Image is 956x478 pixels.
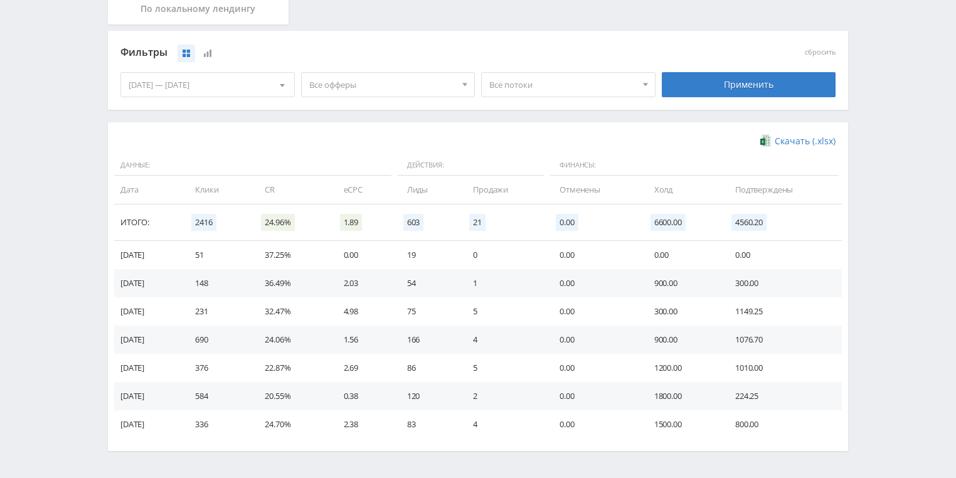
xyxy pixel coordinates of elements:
span: Финансы: [550,155,839,176]
td: 54 [395,269,460,297]
td: 24.06% [252,326,331,354]
td: 1010.00 [723,354,842,382]
td: 22.87% [252,354,331,382]
td: [DATE] [114,382,183,410]
td: 0.00 [723,241,842,269]
td: [DATE] [114,297,183,326]
td: 4.98 [331,297,395,326]
td: 20.55% [252,382,331,410]
td: 0.00 [547,297,642,326]
td: 584 [183,382,252,410]
td: 166 [395,326,460,354]
td: [DATE] [114,241,183,269]
td: [DATE] [114,410,183,438]
td: 336 [183,410,252,438]
td: [DATE] [114,269,183,297]
td: 0.00 [547,382,642,410]
button: сбросить [805,48,836,56]
td: 1500.00 [642,410,723,438]
td: 83 [395,410,460,438]
td: 2.38 [331,410,395,438]
td: 4 [460,410,547,438]
td: 19 [395,241,460,269]
td: 5 [460,297,547,326]
span: 2416 [191,214,216,231]
span: Данные: [114,155,391,176]
td: 0 [460,241,547,269]
span: 603 [403,214,424,231]
td: 300.00 [642,297,723,326]
span: Все офферы [309,73,456,97]
td: Отменены [547,176,642,204]
td: Лиды [395,176,460,204]
td: 24.70% [252,410,331,438]
td: 224.25 [723,382,842,410]
td: Дата [114,176,183,204]
td: 900.00 [642,269,723,297]
span: 24.96% [261,214,294,231]
td: 1076.70 [723,326,842,354]
td: 0.00 [547,410,642,438]
td: 2.69 [331,354,395,382]
span: 21 [469,214,486,231]
td: 37.25% [252,241,331,269]
td: 120 [395,382,460,410]
div: [DATE] — [DATE] [121,73,294,97]
td: 32.47% [252,297,331,326]
td: 1800.00 [642,382,723,410]
td: 0.00 [642,241,723,269]
td: 0.00 [547,326,642,354]
td: 75 [395,297,460,326]
td: eCPC [331,176,395,204]
td: 1 [460,269,547,297]
td: Продажи [460,176,547,204]
div: Фильтры [120,43,656,62]
td: 0.00 [547,241,642,269]
td: 36.49% [252,269,331,297]
td: 1.56 [331,326,395,354]
td: 0.00 [547,354,642,382]
td: 800.00 [723,410,842,438]
td: 1200.00 [642,354,723,382]
td: 2 [460,382,547,410]
span: 1.89 [340,214,362,231]
td: Холд [642,176,723,204]
span: Скачать (.xlsx) [775,136,836,146]
td: 376 [183,354,252,382]
span: Действия: [398,155,544,176]
span: 0.00 [556,214,578,231]
td: 900.00 [642,326,723,354]
td: 86 [395,354,460,382]
td: 1149.25 [723,297,842,326]
div: Применить [662,72,836,97]
td: [DATE] [114,326,183,354]
td: Итого: [114,204,183,241]
td: [DATE] [114,354,183,382]
td: 2.03 [331,269,395,297]
span: Все потоки [489,73,636,97]
td: Клики [183,176,252,204]
td: 0.38 [331,382,395,410]
a: Скачать (.xlsx) [760,135,836,147]
td: 4 [460,326,547,354]
span: 4560.20 [731,214,767,231]
td: 231 [183,297,252,326]
td: CR [252,176,331,204]
td: 0.00 [331,241,395,269]
span: 6600.00 [651,214,686,231]
td: 51 [183,241,252,269]
td: 0.00 [547,269,642,297]
td: 300.00 [723,269,842,297]
td: 5 [460,354,547,382]
td: Подтверждены [723,176,842,204]
td: 690 [183,326,252,354]
td: 148 [183,269,252,297]
img: xlsx [760,134,771,147]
